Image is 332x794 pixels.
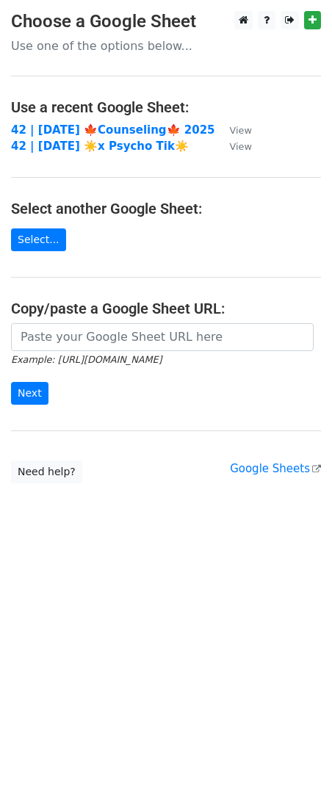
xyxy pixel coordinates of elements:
[11,382,48,405] input: Next
[11,98,321,116] h4: Use a recent Google Sheet:
[11,11,321,32] h3: Choose a Google Sheet
[11,228,66,251] a: Select...
[11,323,314,351] input: Paste your Google Sheet URL here
[11,200,321,217] h4: Select another Google Sheet:
[11,123,215,137] a: 42 | [DATE] 🍁Counseling🍁 2025
[215,123,252,137] a: View
[215,140,252,153] a: View
[230,141,252,152] small: View
[230,125,252,136] small: View
[11,354,162,365] small: Example: [URL][DOMAIN_NAME]
[11,38,321,54] p: Use one of the options below...
[230,462,321,475] a: Google Sheets
[11,461,82,483] a: Need help?
[11,140,189,153] a: 42 | [DATE] ☀️x Psycho Tik☀️
[11,300,321,317] h4: Copy/paste a Google Sheet URL:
